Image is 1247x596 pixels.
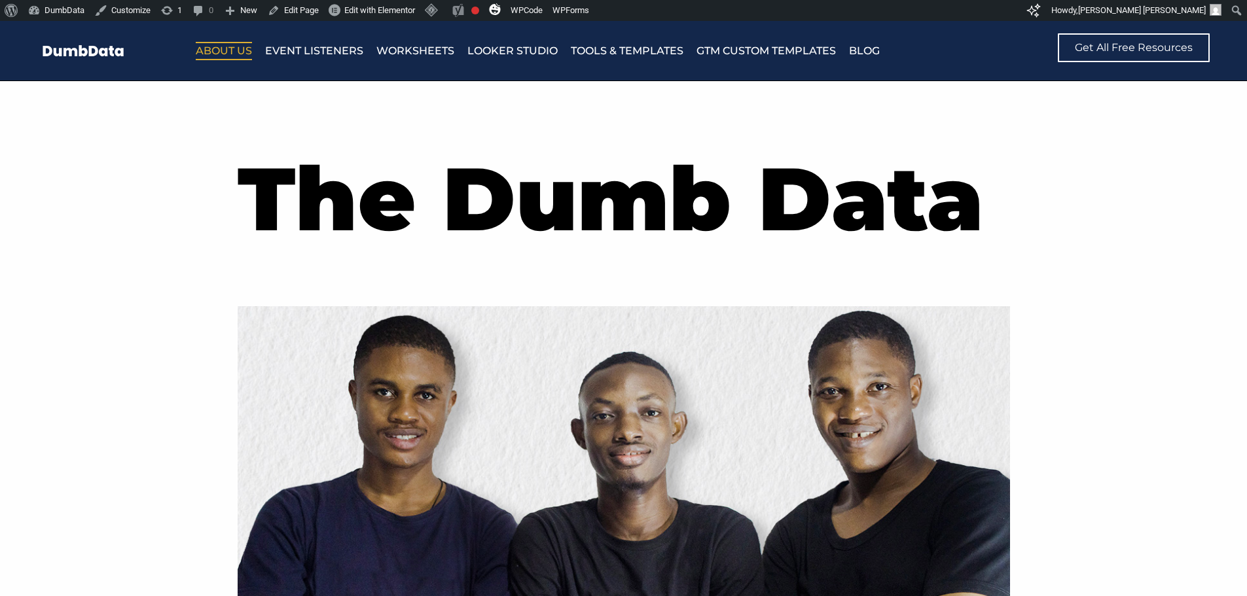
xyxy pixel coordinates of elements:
img: svg+xml;base64,PHN2ZyB4bWxucz0iaHR0cDovL3d3dy53My5vcmcvMjAwMC9zdmciIHZpZXdCb3g9IjAgMCAzMiAzMiI+PG... [489,3,501,15]
a: Looker Studio [467,42,558,60]
a: Get All Free Resources [1058,33,1210,62]
span: Edit with Elementor [344,5,415,15]
span: [PERSON_NAME] [PERSON_NAME] [1078,5,1206,15]
h1: The Dumb Data [238,137,1010,260]
span: Get All Free Resources [1075,43,1193,53]
a: Worksheets [376,42,454,60]
a: About Us [196,42,252,60]
nav: Menu [196,42,973,60]
a: GTM Custom Templates [696,42,836,60]
div: Focus keyphrase not set [471,7,479,14]
a: Blog [849,42,880,60]
a: Tools & Templates [571,42,683,60]
a: Event Listeners [265,42,363,60]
